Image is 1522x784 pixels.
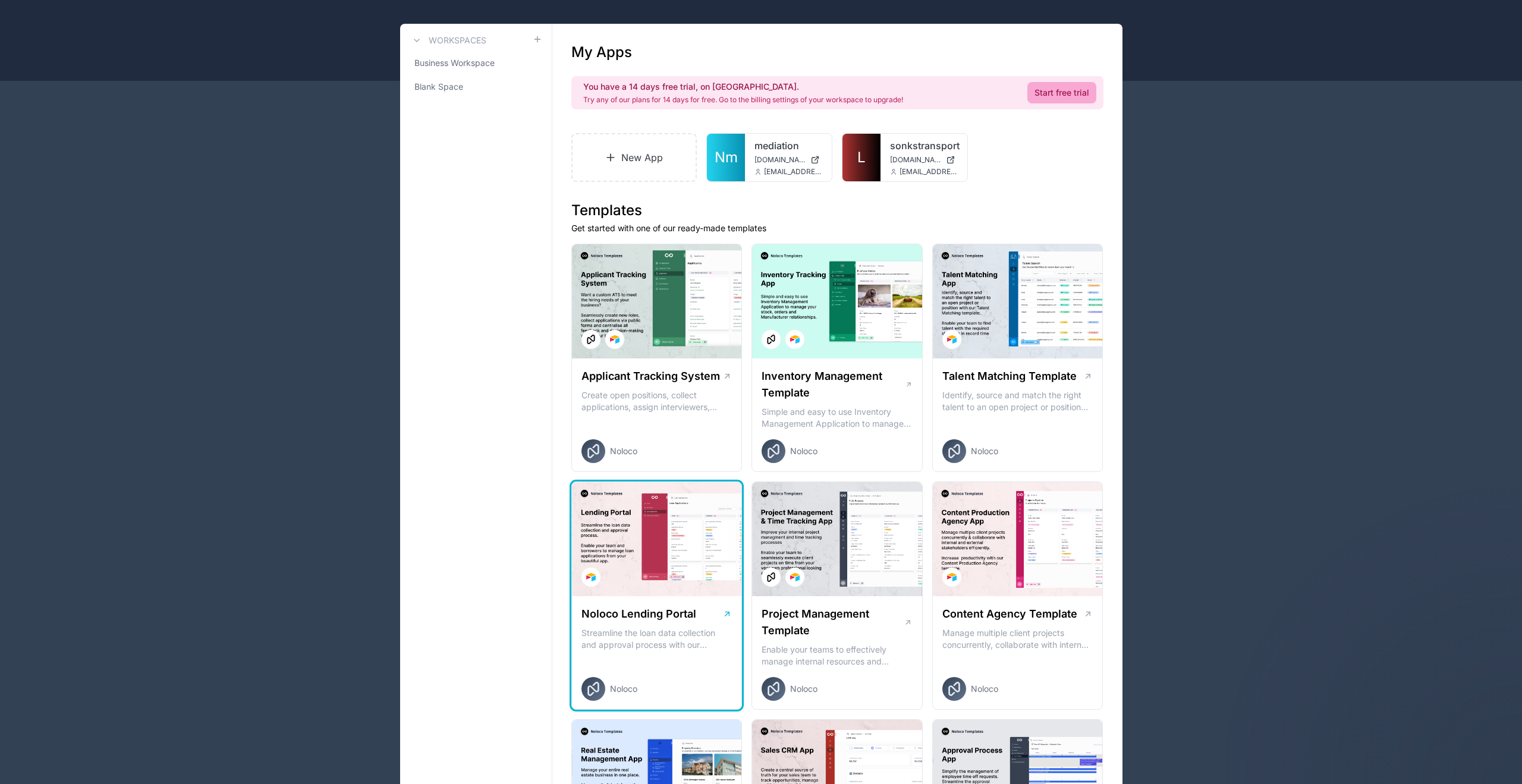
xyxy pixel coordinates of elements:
a: Nm [707,134,745,181]
p: Try any of our plans for 14 days for free. Go to the billing settings of your workspace to upgrade! [583,95,903,105]
span: [EMAIL_ADDRESS][DOMAIN_NAME] [764,167,822,177]
p: Manage multiple client projects concurrently, collaborate with internal and external stakeholders... [942,627,1093,651]
a: sonkstransport [890,138,958,153]
span: Noloco [790,445,817,457]
span: Nm [715,148,738,167]
a: Start free trial [1027,82,1096,103]
h1: My Apps [571,43,632,62]
span: Noloco [971,445,998,457]
h2: You have a 14 days free trial, on [GEOGRAPHIC_DATA]. [583,81,903,93]
span: L [857,148,866,167]
h1: Talent Matching Template [942,368,1077,385]
a: Blank Space [410,76,542,97]
h1: Inventory Management Template [762,368,904,401]
span: [DOMAIN_NAME] [890,155,941,165]
a: Workspaces [410,33,486,48]
img: Airtable Logo [947,335,957,344]
span: Blank Space [414,81,463,93]
h1: Content Agency Template [942,606,1077,622]
h1: Applicant Tracking System [581,368,720,385]
span: Business Workspace [414,57,495,69]
a: [DOMAIN_NAME] [754,155,822,165]
a: Business Workspace [410,52,542,74]
p: Create open positions, collect applications, assign interviewers, centralise candidate feedback a... [581,389,732,413]
img: Airtable Logo [610,335,620,344]
p: Simple and easy to use Inventory Management Application to manage your stock, orders and Manufact... [762,406,913,430]
span: Noloco [790,683,817,695]
span: [DOMAIN_NAME] [754,155,806,165]
p: Enable your teams to effectively manage internal resources and execute client projects on time. [762,644,913,667]
p: Identify, source and match the right talent to an open project or position with our Talent Matchi... [942,389,1093,413]
img: Airtable Logo [586,572,596,582]
p: Get started with one of our ready-made templates [571,222,1103,234]
iframe: Intercom notifications message [1284,695,1522,778]
h1: Noloco Lending Portal [581,606,696,622]
span: [EMAIL_ADDRESS][DOMAIN_NAME] [900,167,958,177]
a: L [842,134,881,181]
img: Airtable Logo [790,572,800,582]
h3: Workspaces [429,34,486,46]
h1: Templates [571,201,1103,220]
span: Noloco [610,683,637,695]
img: Airtable Logo [947,572,957,582]
a: New App [571,133,697,182]
span: Noloco [971,683,998,695]
a: [DOMAIN_NAME] [890,155,958,165]
span: Noloco [610,445,637,457]
a: mediation [754,138,822,153]
img: Airtable Logo [790,335,800,344]
p: Streamline the loan data collection and approval process with our Lending Portal template. [581,627,732,651]
h1: Project Management Template [762,606,904,639]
